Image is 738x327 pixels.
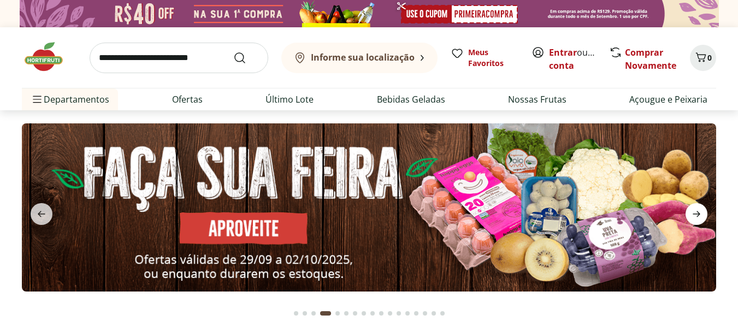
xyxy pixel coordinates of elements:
[412,300,421,326] button: Go to page 14 from fs-carousel
[368,300,377,326] button: Go to page 9 from fs-carousel
[22,203,61,225] button: previous
[549,46,598,72] span: ou
[359,300,368,326] button: Go to page 8 from fs-carousel
[318,300,333,326] button: Current page from fs-carousel
[281,43,438,73] button: Informe sua localização
[377,93,445,106] a: Bebidas Geladas
[707,52,712,63] span: 0
[265,93,314,106] a: Último Lote
[468,47,518,69] span: Meus Favoritos
[172,93,203,106] a: Ofertas
[386,300,394,326] button: Go to page 11 from fs-carousel
[309,300,318,326] button: Go to page 3 from fs-carousel
[403,300,412,326] button: Go to page 13 from fs-carousel
[625,46,676,72] a: Comprar Novamente
[311,51,415,63] b: Informe sua localização
[429,300,438,326] button: Go to page 16 from fs-carousel
[677,203,716,225] button: next
[549,46,577,58] a: Entrar
[342,300,351,326] button: Go to page 6 from fs-carousel
[292,300,300,326] button: Go to page 1 from fs-carousel
[22,123,716,292] img: feira
[549,46,609,72] a: Criar conta
[300,300,309,326] button: Go to page 2 from fs-carousel
[22,40,76,73] img: Hortifruti
[31,86,109,112] span: Departamentos
[233,51,259,64] button: Submit Search
[438,300,447,326] button: Go to page 17 from fs-carousel
[421,300,429,326] button: Go to page 15 from fs-carousel
[377,300,386,326] button: Go to page 10 from fs-carousel
[629,93,707,106] a: Açougue e Peixaria
[451,47,518,69] a: Meus Favoritos
[31,86,44,112] button: Menu
[351,300,359,326] button: Go to page 7 from fs-carousel
[394,300,403,326] button: Go to page 12 from fs-carousel
[90,43,268,73] input: search
[508,93,566,106] a: Nossas Frutas
[690,45,716,71] button: Carrinho
[333,300,342,326] button: Go to page 5 from fs-carousel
